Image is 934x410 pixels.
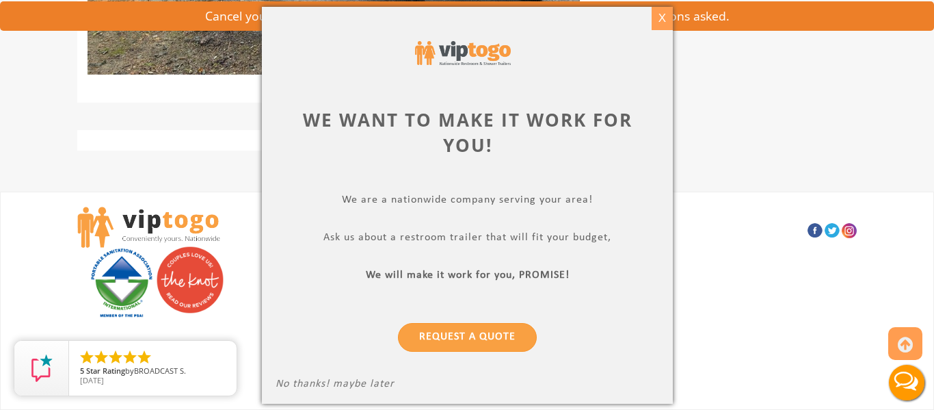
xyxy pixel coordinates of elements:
img: viptogo logo [415,41,511,66]
p: We are a nationwide company serving your area! [276,194,659,209]
p: No thanks! maybe later [276,378,659,394]
span: by [80,367,226,376]
li:  [122,349,138,366]
span: 5 [80,366,84,376]
p: Ask us about a restroom trailer that will fit your budget, [276,231,659,247]
li:  [107,349,124,366]
span: Star Rating [86,366,125,376]
li:  [136,349,152,366]
div: We want to make it work for you! [276,107,659,157]
li:  [93,349,109,366]
div: X [651,7,672,30]
button: Live Chat [879,355,934,410]
li:  [79,349,95,366]
b: We will make it work for you, PROMISE! [365,270,569,281]
span: [DATE] [80,375,104,385]
a: Request a Quote [398,323,537,352]
img: Review Rating [28,355,55,382]
span: BROADCAST S. [134,366,186,376]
